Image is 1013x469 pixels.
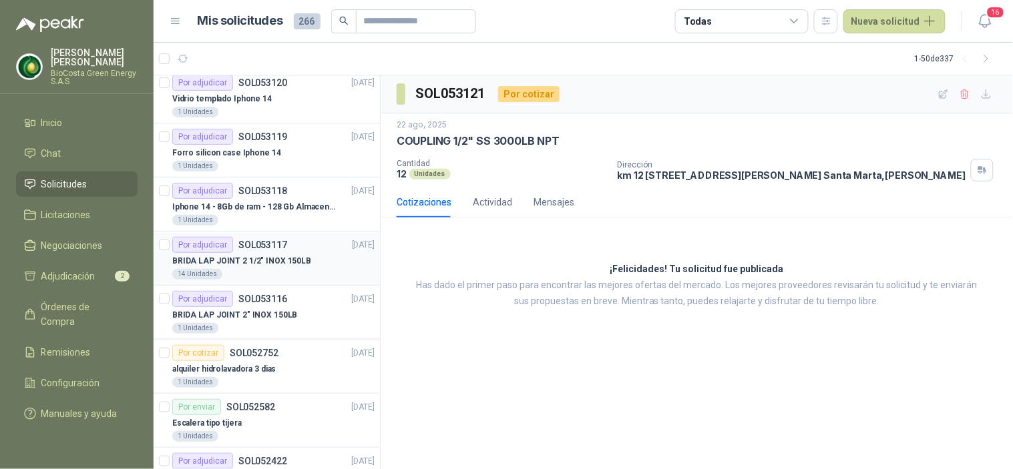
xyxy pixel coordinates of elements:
a: Inicio [16,110,138,135]
p: SOL053120 [238,78,287,87]
a: Manuales y ayuda [16,401,138,426]
span: Licitaciones [41,207,91,222]
a: Por adjudicarSOL053116[DATE] BRIDA LAP JOINT 2" INOX 150LB1 Unidades [154,286,380,340]
p: [DATE] [352,455,375,468]
h3: ¡Felicidades! Tu solicitud fue publicada [610,262,784,278]
a: Remisiones [16,340,138,365]
a: Por adjudicarSOL053120[DATE] Vidrio templado Iphone 141 Unidades [154,69,380,123]
p: Has dado el primer paso para encontrar las mejores ofertas del mercado. Los mejores proveedores r... [414,278,980,310]
p: BioCosta Green Energy S.A.S [51,69,138,85]
h1: Mis solicitudes [198,11,283,31]
div: Todas [684,14,712,29]
a: Por adjudicarSOL053117[DATE] BRIDA LAP JOINT 2 1/2" INOX 150LB14 Unidades [154,231,380,286]
a: Adjudicación2 [16,264,138,289]
p: [DATE] [352,401,375,414]
p: SOL053116 [238,294,287,304]
span: Solicitudes [41,177,87,191]
p: Dirección [618,160,966,169]
button: Nueva solicitud [843,9,946,33]
p: SOL053119 [238,132,287,141]
a: Solicitudes [16,171,138,197]
p: SOL052422 [238,456,287,466]
div: Mensajes [534,195,574,209]
div: Cotizaciones [397,195,451,209]
p: SOL053118 [238,186,287,195]
p: COUPLING 1/2" SS 3000LB NPT [397,134,560,148]
div: Actividad [473,195,512,209]
p: [DATE] [352,185,375,197]
p: Vidrio templado Iphone 14 [172,93,272,105]
a: Configuración [16,370,138,396]
span: 2 [115,271,130,282]
div: 1 Unidades [172,107,218,117]
span: Manuales y ayuda [41,406,118,421]
div: 1 Unidades [172,431,218,442]
h3: SOL053121 [416,83,487,104]
div: 14 Unidades [172,269,222,280]
div: Por adjudicar [172,453,233,469]
span: Inicio [41,115,63,130]
a: Órdenes de Compra [16,294,138,334]
div: Por cotizar [172,345,224,361]
div: Unidades [409,169,451,179]
div: Por adjudicar [172,237,233,253]
span: 16 [986,6,1005,19]
p: BRIDA LAP JOINT 2" INOX 150LB [172,309,298,322]
p: [PERSON_NAME] [PERSON_NAME] [51,48,138,67]
a: Por adjudicarSOL053119[DATE] Forro silicon case Iphone 141 Unidades [154,123,380,177]
p: SOL053117 [238,240,287,250]
p: BRIDA LAP JOINT 2 1/2" INOX 150LB [172,255,311,268]
p: Forro silicon case Iphone 14 [172,147,281,159]
a: Negociaciones [16,233,138,258]
span: Órdenes de Compra [41,300,125,329]
div: Por cotizar [498,86,560,102]
div: 1 - 50 de 337 [915,48,997,69]
a: Por cotizarSOL052752[DATE] alquiler hidrolavadora 3 dias1 Unidades [154,340,380,394]
p: 22 ago, 2025 [397,119,447,131]
span: Negociaciones [41,238,103,253]
p: Iphone 14 - 8Gb de ram - 128 Gb Almacenamiento [172,201,339,213]
p: Cantidad [397,159,607,168]
p: 12 [397,168,407,179]
a: Por enviarSOL052582[DATE] Escalera tipo tijera1 Unidades [154,394,380,448]
p: [DATE] [352,347,375,360]
p: [DATE] [352,77,375,89]
div: Por adjudicar [172,291,233,307]
button: 16 [973,9,997,33]
p: km 12 [STREET_ADDRESS][PERSON_NAME] Santa Marta , [PERSON_NAME] [618,169,966,181]
p: Escalera tipo tijera [172,417,242,430]
span: Adjudicación [41,269,95,284]
p: [DATE] [352,293,375,306]
p: SOL052752 [230,348,278,358]
p: SOL052582 [226,402,275,412]
span: Chat [41,146,61,161]
div: Por adjudicar [172,75,233,91]
div: 1 Unidades [172,377,218,388]
div: 1 Unidades [172,161,218,171]
a: Por adjudicarSOL053118[DATE] Iphone 14 - 8Gb de ram - 128 Gb Almacenamiento1 Unidades [154,177,380,231]
div: Por adjudicar [172,129,233,145]
p: alquiler hidrolavadora 3 dias [172,363,276,376]
p: [DATE] [352,131,375,143]
div: Por enviar [172,399,221,415]
span: 266 [294,13,321,29]
p: [DATE] [352,239,375,252]
div: 1 Unidades [172,215,218,225]
div: Por adjudicar [172,183,233,199]
span: Configuración [41,376,100,390]
div: 1 Unidades [172,323,218,334]
img: Company Logo [17,54,42,79]
a: Chat [16,141,138,166]
img: Logo peakr [16,16,84,32]
span: Remisiones [41,345,91,360]
a: Licitaciones [16,202,138,227]
span: search [339,16,349,25]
